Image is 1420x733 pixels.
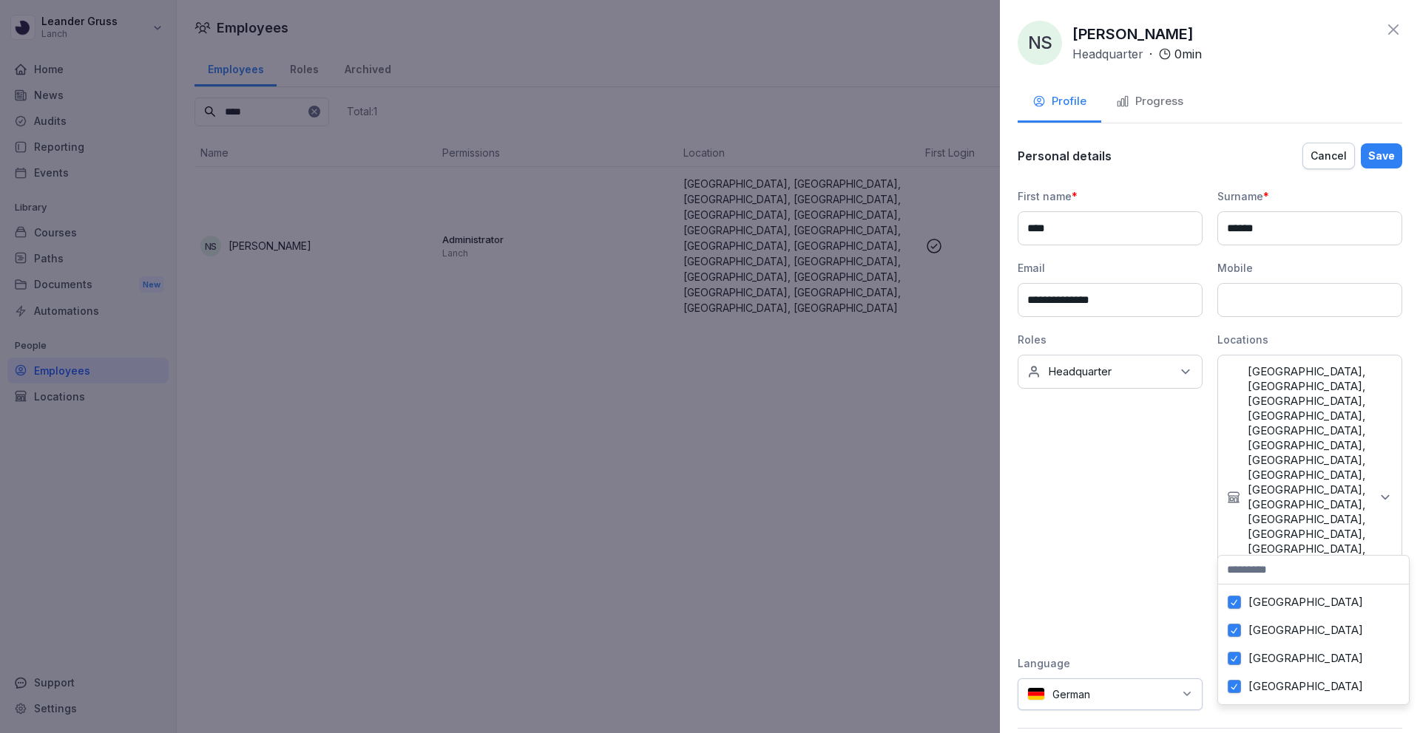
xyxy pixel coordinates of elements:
[1217,260,1402,276] div: Mobile
[1018,188,1203,204] div: First name
[1248,624,1363,637] label: [GEOGRAPHIC_DATA]
[1248,680,1363,693] label: [GEOGRAPHIC_DATA]
[1048,364,1112,379] p: Headquarter
[1072,23,1194,45] p: [PERSON_NAME]
[1018,21,1062,65] div: NS
[1248,652,1363,665] label: [GEOGRAPHIC_DATA]
[1248,364,1370,630] p: [GEOGRAPHIC_DATA], [GEOGRAPHIC_DATA], [GEOGRAPHIC_DATA], [GEOGRAPHIC_DATA], [GEOGRAPHIC_DATA], [G...
[1302,143,1355,169] button: Cancel
[1072,45,1143,63] p: Headquarter
[1018,655,1203,671] div: Language
[1027,687,1045,701] img: de.svg
[1361,143,1402,168] button: Save
[1032,93,1086,110] div: Profile
[1018,83,1101,123] button: Profile
[1018,149,1112,163] p: Personal details
[1116,93,1183,110] div: Progress
[1217,332,1402,347] div: Locations
[1018,678,1203,710] div: German
[1101,83,1198,123] button: Progress
[1018,332,1203,347] div: Roles
[1174,45,1202,63] p: 0 min
[1018,260,1203,276] div: Email
[1248,596,1363,609] label: [GEOGRAPHIC_DATA]
[1368,148,1395,164] div: Save
[1311,148,1347,164] div: Cancel
[1217,188,1402,204] div: Surname
[1072,45,1202,63] div: ·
